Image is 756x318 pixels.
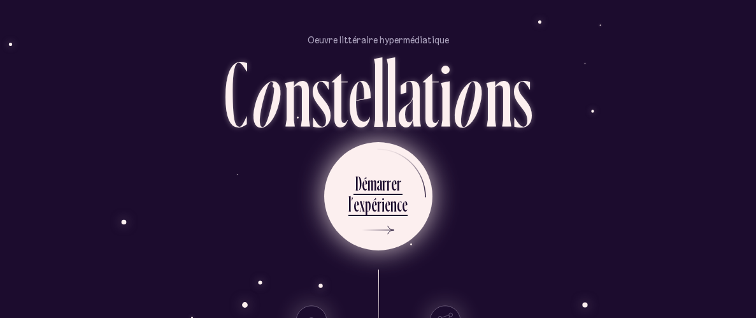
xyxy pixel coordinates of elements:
div: i [439,47,452,140]
div: s [513,47,532,140]
div: é [362,171,367,196]
div: c [397,192,402,217]
div: l [372,47,385,140]
div: n [283,47,311,140]
div: r [387,171,391,196]
div: e [402,192,408,217]
button: Démarrerl’expérience [324,142,432,250]
div: r [382,171,387,196]
div: o [450,47,485,140]
div: e [391,171,397,196]
div: o [248,47,283,140]
div: e [385,192,390,217]
div: é [371,192,377,217]
div: s [311,47,331,140]
div: a [397,47,422,140]
div: t [422,47,439,140]
div: r [377,192,382,217]
div: C [224,47,248,140]
div: e [353,192,359,217]
div: ’ [351,192,353,217]
div: p [365,192,371,217]
div: m [367,171,376,196]
div: l [385,47,397,140]
div: n [390,192,397,217]
p: Oeuvre littéraire hypermédiatique [308,34,449,47]
div: e [348,47,372,140]
div: D [355,171,362,196]
div: i [382,192,385,217]
div: x [359,192,365,217]
div: a [376,171,382,196]
div: t [331,47,348,140]
div: l [348,192,351,217]
div: r [397,171,401,196]
div: n [485,47,513,140]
